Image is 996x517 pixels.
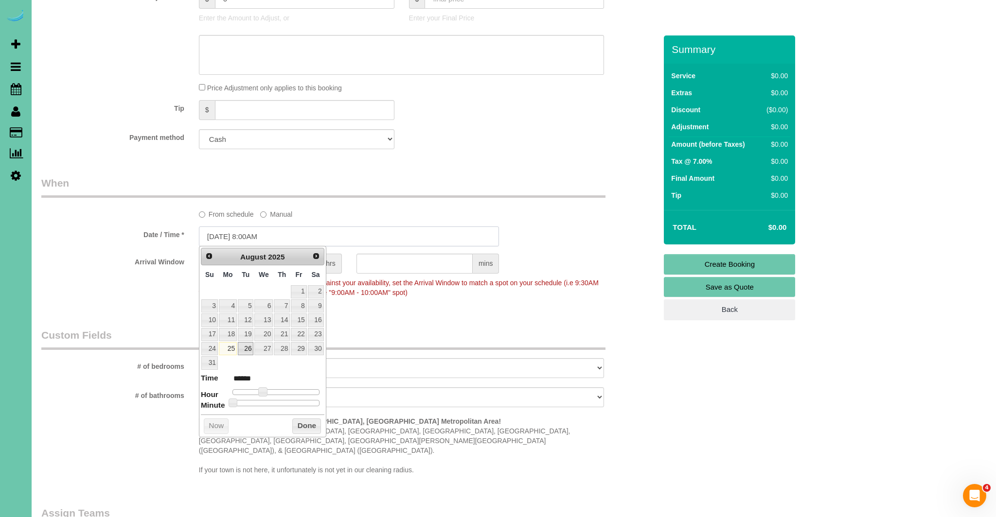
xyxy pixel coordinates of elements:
iframe: Intercom live chat [963,484,986,507]
span: 4 [983,484,991,492]
a: Save as Quote [664,277,795,297]
a: Prev [202,249,216,263]
div: $0.00 [762,156,788,166]
label: Payment method [34,129,192,142]
a: 27 [254,342,273,355]
label: Discount [671,105,700,115]
legend: When [41,176,605,198]
span: Price Adjustment only applies to this booking [207,84,342,92]
dt: Minute [201,400,225,412]
a: 17 [201,328,218,341]
a: 16 [308,313,324,327]
p: [GEOGRAPHIC_DATA], [GEOGRAPHIC_DATA], [GEOGRAPHIC_DATA], [GEOGRAPHIC_DATA], [GEOGRAPHIC_DATA], [G... [199,416,605,475]
a: 29 [291,342,306,355]
div: $0.00 [762,190,788,200]
a: 2 [308,285,324,298]
label: Tip [34,100,192,113]
label: Amount (before Taxes) [671,139,745,149]
span: mins [473,254,499,274]
div: $0.00 [762,88,788,98]
label: From schedule [199,206,254,219]
span: Prev [205,252,213,260]
a: 21 [274,328,290,341]
span: Wednesday [259,271,269,278]
a: 14 [274,313,290,327]
img: Automaid Logo [6,10,25,23]
legend: Custom Fields [41,328,605,350]
a: Back [664,299,795,320]
label: # of bathrooms [34,387,192,400]
span: $ [199,100,215,120]
a: 5 [238,299,253,312]
label: Date / Time * [34,226,192,240]
input: From schedule [199,211,205,218]
label: Arrival Window [34,254,192,267]
a: Create Booking [664,254,795,275]
a: 23 [308,328,324,341]
label: Final Amount [671,173,714,183]
a: 31 [201,356,218,369]
div: $0.00 [762,139,788,149]
a: 18 [219,328,237,341]
span: Friday [295,271,302,278]
p: Enter the Amount to Adjust, or [199,13,394,23]
h4: $0.00 [739,224,786,232]
a: 28 [274,342,290,355]
a: 8 [291,299,306,312]
a: 19 [238,328,253,341]
a: 10 [201,313,218,327]
label: Manual [260,206,292,219]
span: Monday [223,271,232,278]
h3: Summary [672,44,790,55]
div: $0.00 [762,122,788,132]
span: Saturday [312,271,320,278]
button: Done [292,418,321,434]
input: MM/DD/YYYY HH:MM [199,226,499,246]
span: Sunday [205,271,214,278]
a: 26 [238,342,253,355]
a: 4 [219,299,237,312]
span: Thursday [278,271,286,278]
a: 25 [219,342,237,355]
a: 12 [238,313,253,327]
a: 9 [308,299,324,312]
a: 13 [254,313,273,327]
input: Manual [260,211,267,218]
dt: Hour [201,389,218,401]
label: Tip [671,190,681,200]
label: # of bedrooms [34,358,192,371]
label: Adjustment [671,122,709,132]
a: 30 [308,342,324,355]
div: $0.00 [762,71,788,81]
a: Next [309,249,323,263]
a: 15 [291,313,306,327]
a: 1 [291,285,306,298]
dt: Time [201,373,218,385]
a: 22 [291,328,306,341]
a: 7 [274,299,290,312]
label: Tax @ 7.00% [671,156,712,166]
span: Next [312,252,320,260]
a: 24 [201,342,218,355]
a: 20 [254,328,273,341]
span: hrs [320,254,341,274]
div: ($0.00) [762,105,788,115]
label: Extras [671,88,692,98]
span: Tuesday [242,271,249,278]
div: $0.00 [762,173,788,183]
a: 11 [219,313,237,327]
a: 3 [201,299,218,312]
strong: WE PROUDLY SERVICE the [GEOGRAPHIC_DATA], [GEOGRAPHIC_DATA] Metropolitan Area! [199,417,501,425]
label: Service [671,71,695,81]
span: August [240,253,266,261]
button: Now [204,418,229,434]
a: 6 [254,299,273,312]
span: To make this booking count against your availability, set the Arrival Window to match a spot on y... [199,279,599,296]
strong: Total [673,223,696,231]
span: 2025 [268,253,285,261]
p: Enter your Final Price [409,13,605,23]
